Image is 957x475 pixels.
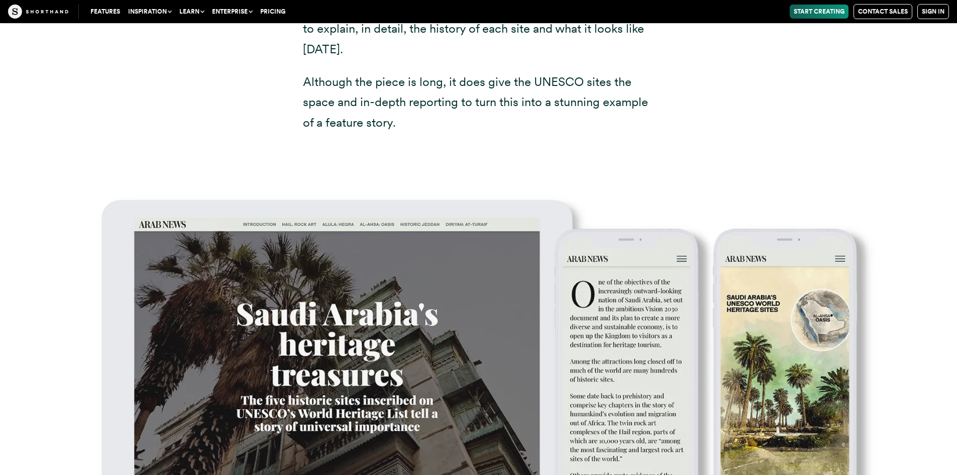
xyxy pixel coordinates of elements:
[303,72,655,133] p: Although the piece is long, it does give the UNESCO sites the space and in-depth reporting to tur...
[124,5,175,19] button: Inspiration
[8,5,68,19] img: The Craft
[854,4,912,19] a: Contact Sales
[208,5,256,19] button: Enterprise
[917,4,949,19] a: Sign in
[86,5,124,19] a: Features
[175,5,208,19] button: Learn
[256,5,289,19] a: Pricing
[790,5,848,19] a: Start Creating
